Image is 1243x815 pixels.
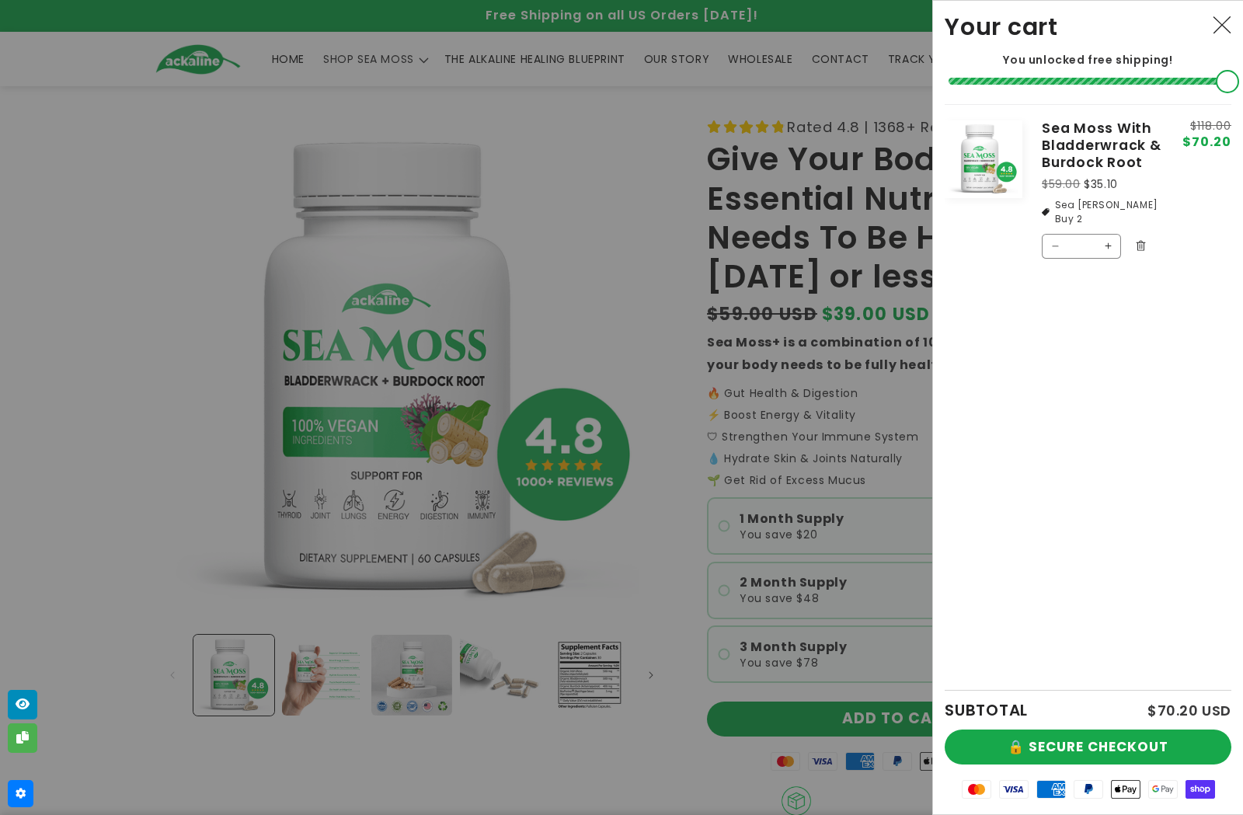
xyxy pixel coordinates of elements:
button: Close [1205,9,1239,43]
button: Remove Sea Moss With Bladderwrack & Burdock Root [1129,234,1152,257]
input: Quantity for Sea Moss With Bladderwrack &amp; Burdock Root [1067,234,1095,259]
a: Sea Moss With Bladderwrack & Burdock Root [1042,120,1161,171]
s: $59.00 [1042,176,1081,192]
s: $118.00 [1182,120,1231,131]
h2: Your cart [945,12,1058,41]
li: Sea [PERSON_NAME] Buy 2 [1042,198,1161,226]
p: You unlocked free shipping! [945,53,1231,67]
ul: Discount [1042,198,1161,226]
span: $70.20 [1182,136,1231,148]
h2: SUBTOTAL [945,702,1028,718]
button: 🔒 SECURE CHECKOUT [945,730,1231,764]
p: $70.20 USD [1147,704,1231,718]
strong: $35.10 [1084,176,1118,192]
